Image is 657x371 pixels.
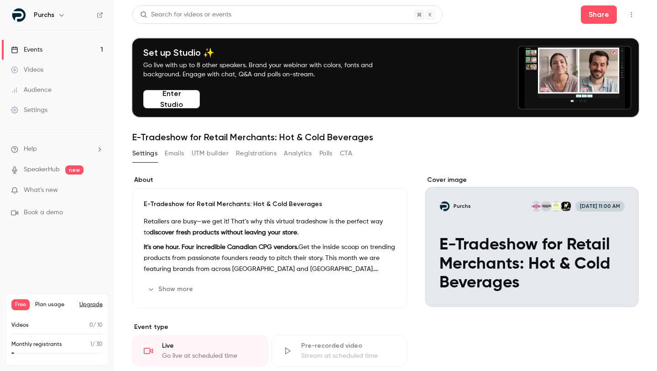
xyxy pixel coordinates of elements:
[11,45,42,54] div: Events
[165,146,184,161] button: Emails
[24,208,63,217] span: Book a demo
[89,321,103,329] p: / 10
[132,132,639,143] h1: E-Tradeshow for Retail Merchants: Hot & Cold Beverages
[425,175,639,307] section: Cover image
[35,301,74,308] span: Plan usage
[11,321,29,329] p: Videos
[11,299,30,310] span: Free
[144,242,396,275] p: Get the inside scoop on trending products from passionate founders ready to pitch their story. Th...
[425,175,639,185] label: Cover image
[150,229,297,236] strong: discover fresh products without leaving your store
[301,341,396,350] div: Pre-recorded video
[144,244,298,250] strong: It's one hour. Four incredible Canadian CPG vendors.
[132,175,407,185] label: About
[11,106,47,115] div: Settings
[79,301,103,308] button: Upgrade
[144,282,198,297] button: Show more
[143,90,200,108] button: Enter Studio
[192,146,229,161] button: UTM builder
[236,146,276,161] button: Registrations
[24,144,37,154] span: Help
[132,146,157,161] button: Settings
[143,61,394,79] p: Go live with up to 8 other speakers. Brand your webinar with colors, fonts and background. Engage...
[11,65,43,74] div: Videos
[140,10,231,20] div: Search for videos or events
[132,335,268,366] div: LiveGo live at scheduled time
[11,340,62,349] p: Monthly registrants
[301,351,396,360] div: Stream at scheduled time
[89,323,93,328] span: 0
[90,340,103,349] p: / 30
[581,5,617,24] button: Share
[144,200,396,209] p: E-Tradeshow for Retail Merchants: Hot & Cold Beverages
[11,85,52,95] div: Audience
[24,165,60,175] a: SpeakerHub
[143,47,394,58] h4: Set up Studio ✨
[144,216,396,238] p: Retailers are busy—we get it! That’s why this virtual tradeshow is the perfect way to .
[340,146,352,161] button: CTA
[65,165,83,175] span: new
[11,144,103,154] li: help-dropdown-opener
[90,342,92,347] span: 1
[24,185,58,195] span: What's new
[34,11,54,20] h6: Purchs
[271,335,407,366] div: Pre-recorded videoStream at scheduled time
[319,146,333,161] button: Polls
[162,351,256,360] div: Go live at scheduled time
[284,146,312,161] button: Analytics
[162,341,256,350] div: Live
[132,323,407,332] p: Event type
[11,8,26,22] img: Purchs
